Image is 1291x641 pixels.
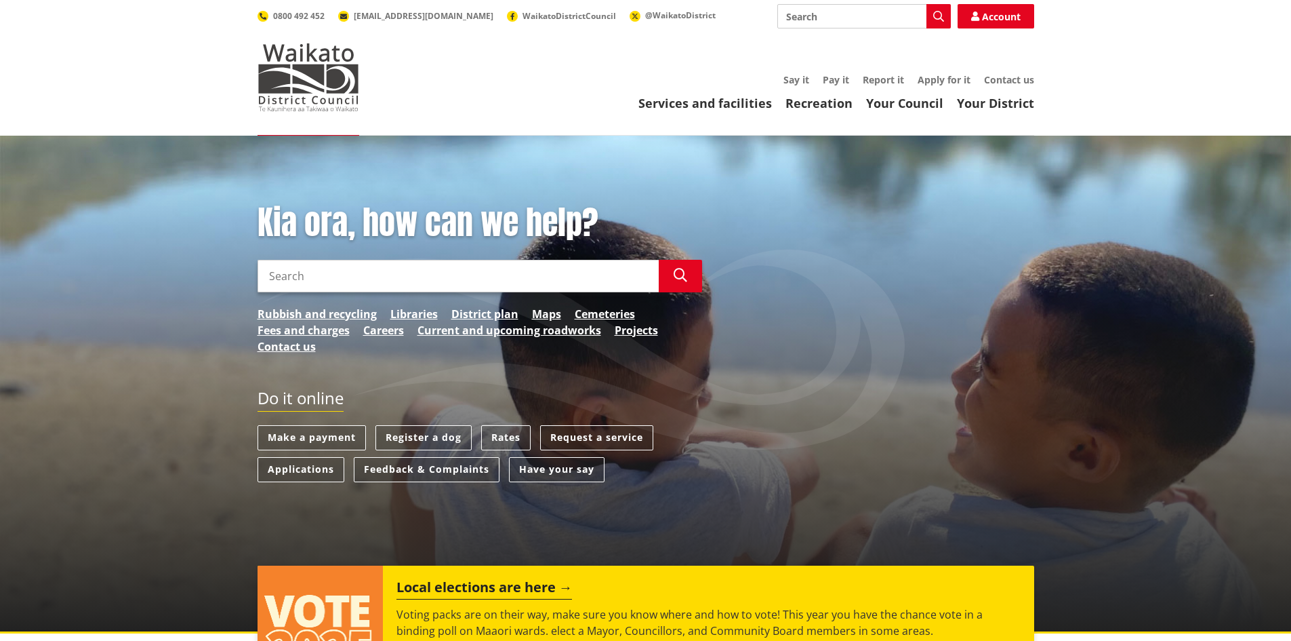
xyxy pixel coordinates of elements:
a: Projects [615,322,658,338]
a: Report it [863,73,904,86]
a: [EMAIL_ADDRESS][DOMAIN_NAME] [338,10,493,22]
a: Pay it [823,73,849,86]
a: Current and upcoming roadworks [417,322,601,338]
a: Rubbish and recycling [258,306,377,322]
img: Waikato District Council - Te Kaunihera aa Takiwaa o Waikato [258,43,359,111]
a: WaikatoDistrictCouncil [507,10,616,22]
a: Applications [258,457,344,482]
a: Contact us [984,73,1034,86]
a: @WaikatoDistrict [630,9,716,21]
h2: Local elections are here [396,579,572,600]
a: Say it [783,73,809,86]
h1: Kia ora, how can we help? [258,203,702,243]
a: Register a dog [375,425,472,450]
span: 0800 492 452 [273,10,325,22]
iframe: Messenger Launcher [1229,584,1277,633]
a: Request a service [540,425,653,450]
input: Search input [258,260,659,292]
a: Libraries [390,306,438,322]
a: Have your say [509,457,604,482]
span: WaikatoDistrictCouncil [522,10,616,22]
a: Account [958,4,1034,28]
a: Fees and charges [258,322,350,338]
a: Rates [481,425,531,450]
a: Apply for it [918,73,970,86]
a: Recreation [785,95,853,111]
a: Feedback & Complaints [354,457,499,482]
a: Your Council [866,95,943,111]
a: Cemeteries [575,306,635,322]
span: [EMAIL_ADDRESS][DOMAIN_NAME] [354,10,493,22]
a: Your District [957,95,1034,111]
h2: Do it online [258,389,344,412]
input: Search input [777,4,951,28]
a: 0800 492 452 [258,10,325,22]
a: Services and facilities [638,95,772,111]
p: Voting packs are on their way, make sure you know where and how to vote! This year you have the c... [396,606,1020,639]
a: Maps [532,306,561,322]
a: District plan [451,306,518,322]
a: Make a payment [258,425,366,450]
a: Careers [363,322,404,338]
span: @WaikatoDistrict [645,9,716,21]
a: Contact us [258,338,316,355]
